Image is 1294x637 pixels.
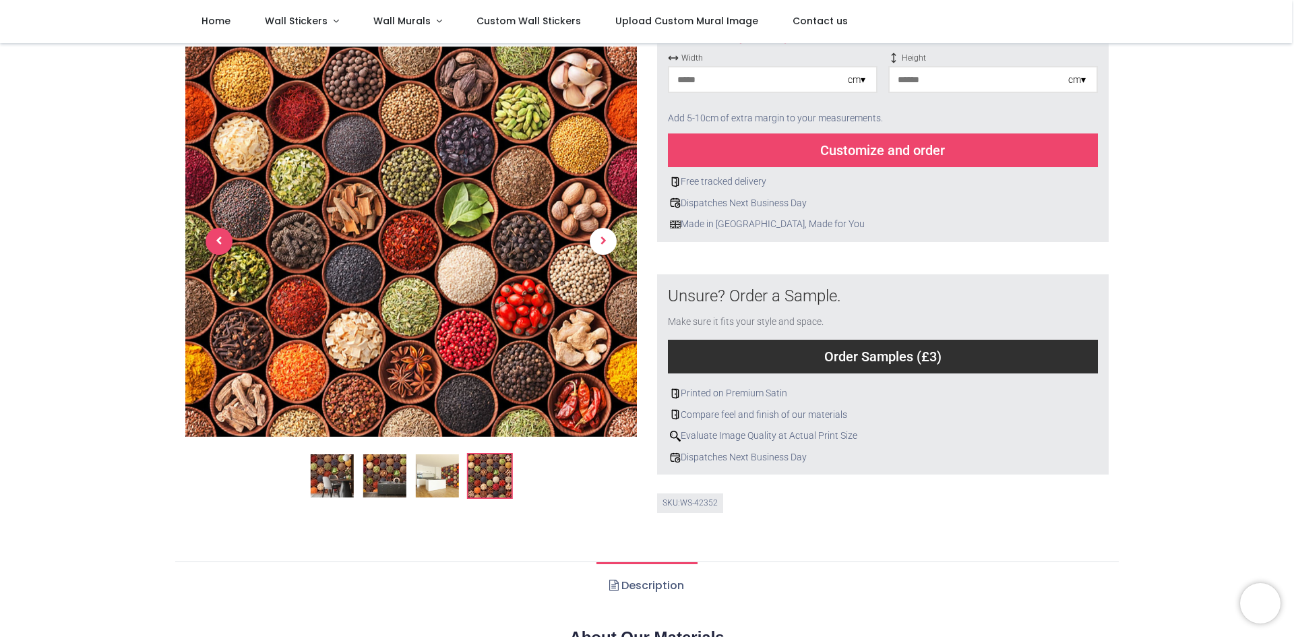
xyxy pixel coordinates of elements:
div: Unsure? Order a Sample. [668,285,1098,308]
div: Printed on Premium Satin [668,387,1098,400]
div: Make sure it fits your style and space. [668,315,1098,329]
img: WS-42352-04 [468,454,512,497]
a: Next [569,105,637,378]
img: WS-42352-04 [185,47,637,437]
div: Add 5-10cm of extra margin to your measurements. [668,104,1098,133]
a: Previous [185,105,253,378]
iframe: Brevo live chat [1240,583,1281,624]
span: Upload Custom Mural Image [615,14,758,28]
span: Wall Stickers [265,14,328,28]
div: Customize and order [668,133,1098,167]
img: uk [670,219,681,230]
div: Evaluate Image Quality at Actual Print Size [668,429,1098,443]
span: Width [668,53,877,64]
div: cm ▾ [848,73,865,87]
span: Height [888,53,1098,64]
img: WS-42352-03 [416,454,459,497]
div: Dispatches Next Business Day [668,197,1098,210]
div: SKU: WS-42352 [657,493,723,513]
a: Description [596,562,697,609]
span: Contact us [793,14,848,28]
span: Custom Wall Stickers [476,14,581,28]
div: Free tracked delivery [668,175,1098,189]
div: Order Samples (£3) [668,340,1098,373]
div: cm ▾ [1068,73,1086,87]
span: Home [202,14,230,28]
span: Next [590,229,617,255]
div: Dispatches Next Business Day [668,451,1098,464]
div: Made in [GEOGRAPHIC_DATA], Made for You [668,218,1098,231]
div: Compare feel and finish of our materials [668,408,1098,422]
span: Previous [206,229,233,255]
span: Wall Murals [373,14,431,28]
img: Herbs & Spices Wall Mural Wallpaper [311,454,354,497]
img: WS-42352-02 [363,454,406,497]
